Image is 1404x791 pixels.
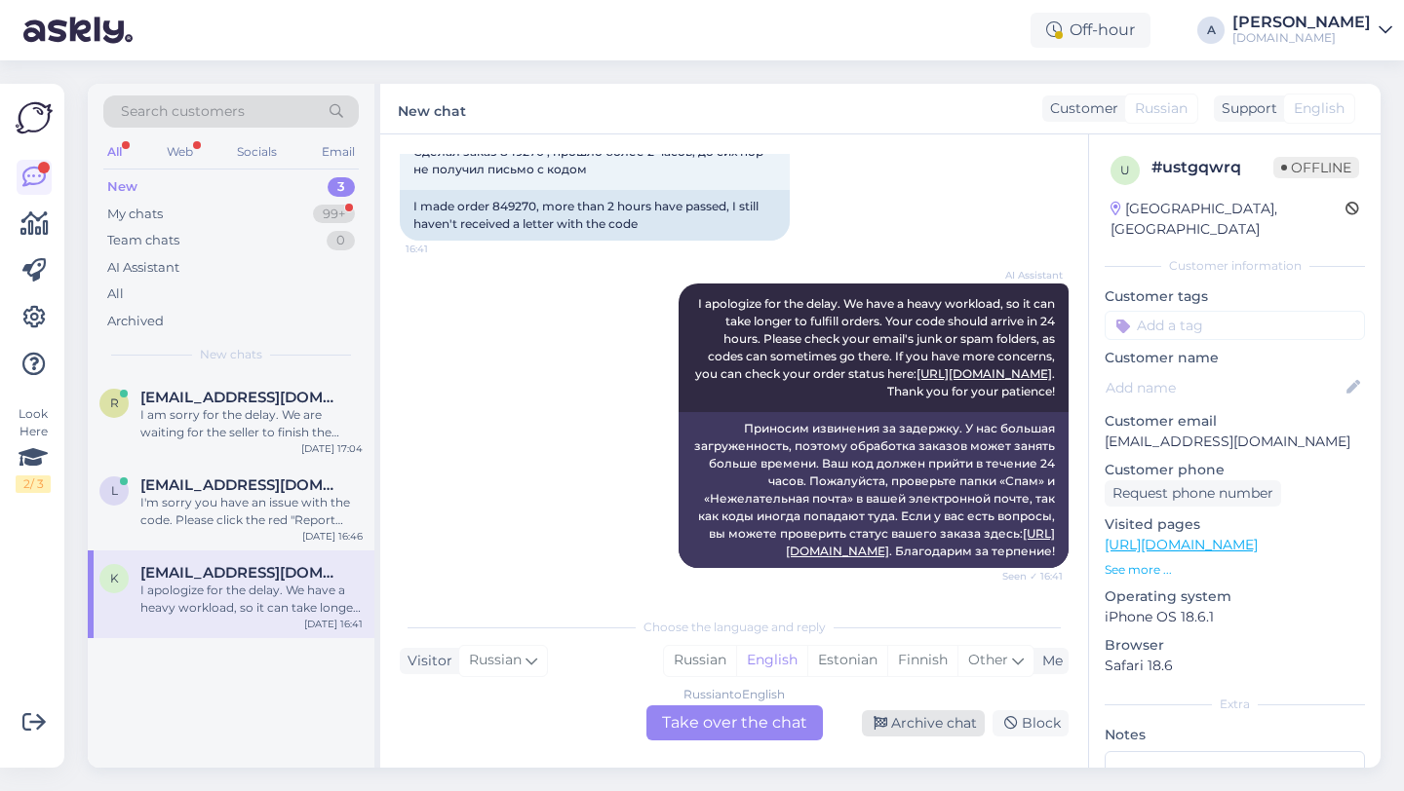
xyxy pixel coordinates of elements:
div: Me [1034,651,1063,671]
span: Other [968,651,1008,668]
div: [PERSON_NAME] [1232,15,1371,30]
div: Customer information [1105,257,1365,275]
div: Socials [233,139,281,165]
input: Add name [1106,377,1343,398]
div: Archived [107,312,164,331]
div: [DATE] 16:46 [302,529,363,544]
div: A [1197,17,1225,44]
div: Off-hour [1031,13,1150,48]
span: Russian [1135,98,1188,119]
span: Search customers [121,101,245,122]
span: Seen ✓ 16:41 [990,569,1063,584]
img: Askly Logo [16,99,53,136]
span: ludmilajurkane@inbox.lv [140,476,343,494]
a: [URL][DOMAIN_NAME] [1105,536,1258,553]
span: Russian [469,650,522,671]
div: English [736,646,807,675]
div: New [107,177,137,197]
span: r [110,395,119,410]
span: k [110,571,119,585]
p: Customer email [1105,411,1365,432]
div: Look Here [16,405,51,493]
div: Team chats [107,231,179,250]
div: AI Assistant [107,258,179,278]
div: I'm sorry you have an issue with the code. Please click the red "Report activation code problem" ... [140,494,363,529]
div: Block [993,710,1069,736]
span: I apologize for the delay. We have a heavy workload, so it can take longer to fulfill orders. You... [695,296,1058,398]
p: Customer tags [1105,286,1365,307]
div: My chats [107,205,163,224]
span: rihards.lozins@gmail.com [140,389,343,406]
div: Extra [1105,696,1365,713]
span: New chats [200,346,262,363]
div: 2 / 3 [16,475,51,493]
p: Notes [1105,725,1365,745]
p: Customer phone [1105,460,1365,480]
p: [EMAIL_ADDRESS][DOMAIN_NAME] [1105,432,1365,452]
a: [PERSON_NAME][DOMAIN_NAME] [1232,15,1392,46]
div: 3 [328,177,355,197]
div: # ustgqwrq [1151,156,1273,179]
p: Safari 18.6 [1105,656,1365,676]
div: [GEOGRAPHIC_DATA], [GEOGRAPHIC_DATA] [1111,199,1345,240]
div: Web [163,139,197,165]
p: Operating system [1105,586,1365,607]
div: [DATE] 16:41 [304,617,363,631]
p: Customer name [1105,348,1365,368]
p: Visited pages [1105,514,1365,535]
span: kvant09@yandex.com [140,564,343,582]
div: [DOMAIN_NAME] [1232,30,1371,46]
div: 0 [327,231,355,250]
div: I am sorry for the delay. We are waiting for the seller to finish the order. Once done, we will s... [140,406,363,441]
input: Add a tag [1105,311,1365,340]
div: Russian to English [683,686,785,703]
div: Customer [1042,98,1118,119]
div: Support [1214,98,1277,119]
div: I made order 849270, more than 2 hours have passed, I still haven't received a letter with the code [400,190,790,241]
p: iPhone OS 18.6.1 [1105,607,1365,627]
div: 99+ [313,205,355,224]
div: All [103,139,126,165]
span: 16:41 [406,242,479,256]
div: Visitor [400,651,452,671]
div: Choose the language and reply [400,619,1069,636]
div: Email [318,139,359,165]
span: English [1294,98,1345,119]
div: Estonian [807,646,887,675]
a: [URL][DOMAIN_NAME] [916,366,1052,381]
span: AI Assistant [990,268,1063,282]
div: [DATE] 17:04 [301,441,363,456]
div: Finnish [887,646,957,675]
span: l [111,483,118,498]
label: New chat [398,95,466,122]
div: Russian [664,646,736,675]
div: Приносим извинения за задержку. У нас большая загруженность, поэтому обработка заказов может заня... [679,412,1069,568]
div: I apologize for the delay. We have a heavy workload, so it can take longer to fulfill orders. You... [140,582,363,617]
span: u [1120,163,1130,177]
div: Take over the chat [646,705,823,740]
span: Offline [1273,157,1359,178]
div: Request phone number [1105,480,1281,507]
p: Browser [1105,635,1365,656]
div: Archive chat [862,710,985,736]
div: All [107,284,124,304]
p: See more ... [1105,561,1365,579]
